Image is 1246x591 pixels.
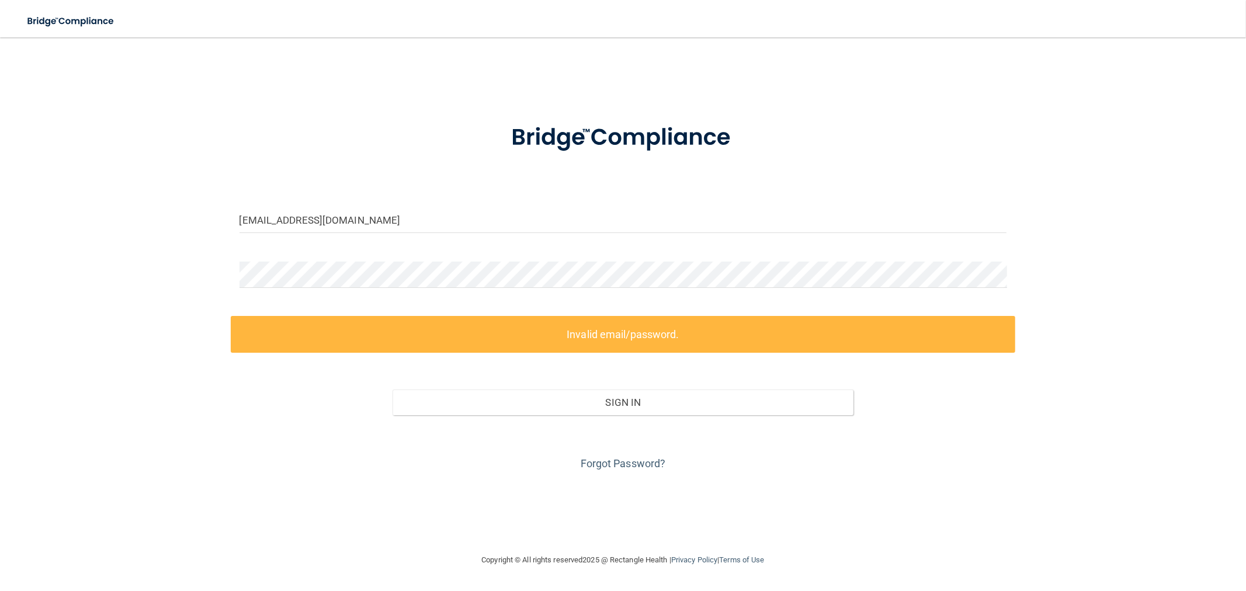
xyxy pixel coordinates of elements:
[991,267,1005,281] keeper-lock: Open Keeper Popup
[719,555,764,564] a: Terms of Use
[231,316,1016,353] label: Invalid email/password.
[487,107,759,168] img: bridge_compliance_login_screen.278c3ca4.svg
[18,9,125,33] img: bridge_compliance_login_screen.278c3ca4.svg
[581,457,666,470] a: Forgot Password?
[991,213,1005,227] keeper-lock: Open Keeper Popup
[410,541,837,579] div: Copyright © All rights reserved 2025 @ Rectangle Health | |
[671,555,717,564] a: Privacy Policy
[393,390,853,415] button: Sign In
[240,207,1007,233] input: Email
